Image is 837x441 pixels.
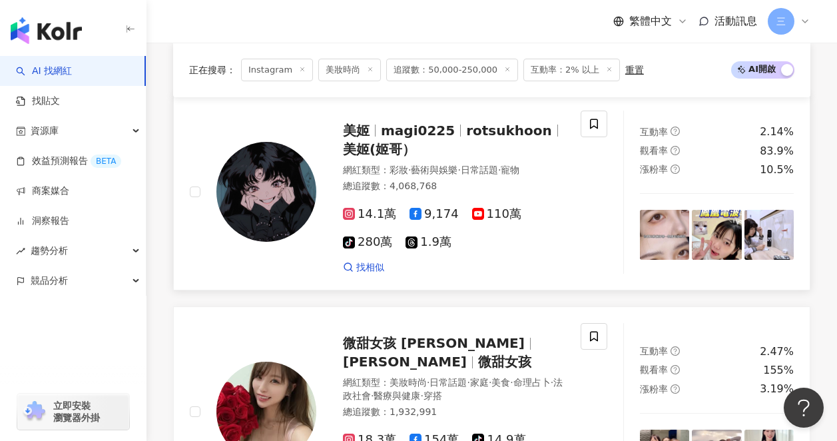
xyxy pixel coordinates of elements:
span: 微甜女孩 [478,354,531,370]
span: 觀看率 [640,145,668,156]
span: [PERSON_NAME] [343,354,467,370]
span: question-circle [671,165,680,174]
a: 找貼文 [16,95,60,108]
div: 2.14% [760,125,794,139]
a: 商案媒合 [16,185,69,198]
a: 找相似 [343,261,384,274]
span: 家庭 [470,377,489,388]
div: 總追蹤數 ： 4,068,768 [343,180,565,193]
span: question-circle [671,365,680,374]
span: question-circle [671,146,680,155]
span: question-circle [671,127,680,136]
span: 110萬 [472,207,521,221]
span: 三 [776,14,786,29]
a: 洞察報告 [16,215,69,228]
span: 藝術與娛樂 [411,165,457,175]
div: 重置 [625,65,644,75]
div: 10.5% [760,163,794,177]
span: 14.1萬 [343,207,396,221]
span: 280萬 [343,235,392,249]
img: post-image [692,210,741,259]
span: · [467,377,469,388]
iframe: Help Scout Beacon - Open [784,388,824,428]
span: 追蹤數：50,000-250,000 [386,59,518,81]
span: 立即安裝 瀏覽器外掛 [53,400,100,424]
span: 趨勢分析 [31,236,68,266]
span: 找相似 [356,261,384,274]
a: searchAI 找網紅 [16,65,72,78]
img: logo [11,17,82,44]
span: 漲粉率 [640,164,668,175]
span: · [498,165,501,175]
span: 漲粉率 [640,384,668,394]
span: 美姬(姬哥） [343,141,416,157]
span: 法政社會 [343,377,563,401]
span: · [551,377,553,388]
span: 美妝時尚 [318,59,381,81]
span: · [489,377,491,388]
img: post-image [640,210,689,259]
span: rotsukhoon [466,123,552,139]
span: 日常話題 [461,165,498,175]
span: 醫療與健康 [374,390,420,401]
span: rise [16,246,25,256]
span: 美姬 [343,123,370,139]
span: · [457,165,460,175]
span: 9,174 [410,207,459,221]
span: 微甜女孩 [PERSON_NAME] [343,335,525,351]
div: 83.9% [760,144,794,159]
img: post-image [744,210,794,259]
span: · [427,377,429,388]
span: · [420,390,423,401]
span: 互動率 [640,346,668,356]
div: 總追蹤數 ： 1,932,991 [343,406,565,419]
span: · [371,390,374,401]
span: 活動訊息 [714,15,757,27]
span: 穿搭 [423,390,442,401]
a: KOL Avatar美姬magi0225rotsukhoon美姬(姬哥）網紅類型：彩妝·藝術與娛樂·日常話題·寵物總追蹤數：4,068,76814.1萬9,174110萬280萬1.9萬找相似互... [173,94,810,291]
span: 彩妝 [390,165,408,175]
div: 網紅類型 ： [343,376,565,402]
span: · [408,165,411,175]
span: Instagram [241,59,313,81]
span: question-circle [671,384,680,394]
span: · [510,377,513,388]
span: 日常話題 [429,377,467,388]
span: 命理占卜 [513,377,551,388]
span: question-circle [671,346,680,356]
div: 2.47% [760,344,794,359]
span: 互動率：2% 以上 [523,59,620,81]
span: 寵物 [501,165,519,175]
img: KOL Avatar [216,142,316,242]
span: 美妝時尚 [390,377,427,388]
span: 繁體中文 [629,14,672,29]
div: 3.19% [760,382,794,396]
a: chrome extension立即安裝 瀏覽器外掛 [17,394,129,430]
a: 效益預測報告BETA [16,155,121,168]
span: 美食 [491,377,510,388]
span: 互動率 [640,127,668,137]
div: 網紅類型 ： [343,164,565,177]
span: 競品分析 [31,266,68,296]
img: chrome extension [21,401,47,422]
span: 資源庫 [31,116,59,146]
span: 正在搜尋 ： [189,65,236,75]
span: magi0225 [381,123,455,139]
span: 1.9萬 [406,235,451,249]
span: 觀看率 [640,364,668,375]
div: 155% [763,363,794,378]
